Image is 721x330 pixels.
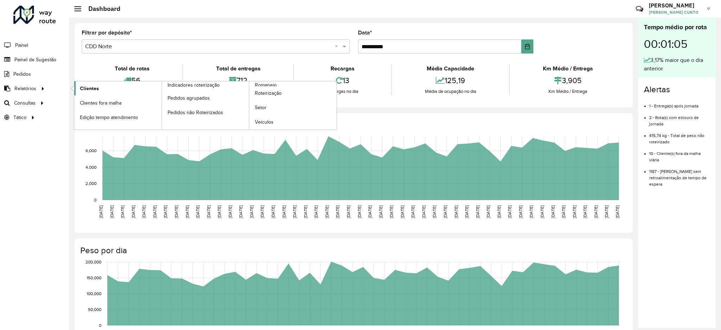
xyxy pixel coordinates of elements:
[80,85,99,92] span: Clientes
[296,73,389,88] div: 13
[389,205,394,218] text: [DATE]
[512,64,624,73] div: Km Médio / Entrega
[131,205,136,218] text: [DATE]
[583,205,587,218] text: [DATE]
[74,81,249,130] a: Indicadores roteirização
[432,205,437,218] text: [DATE]
[421,205,426,218] text: [DATE]
[15,42,28,49] span: Painel
[162,81,337,130] a: Romaneio
[394,64,507,73] div: Média Capacidade
[185,64,291,73] div: Total de entregas
[394,73,507,88] div: 125,19
[296,64,389,73] div: Recargas
[378,205,383,218] text: [DATE]
[572,205,577,218] text: [DATE]
[82,29,132,37] label: Filtrar por depósito
[195,205,200,218] text: [DATE]
[14,99,36,107] span: Consultas
[83,64,181,73] div: Total de rotas
[13,70,31,78] span: Pedidos
[303,205,308,218] text: [DATE]
[529,205,533,218] text: [DATE]
[512,88,624,95] div: Km Médio / Entrega
[81,5,120,13] h2: Dashboard
[255,118,274,126] span: Veículos
[255,104,267,111] span: Setor
[80,245,626,256] h4: Peso por dia
[410,205,415,218] text: [DATE]
[335,42,341,51] span: Clear all
[86,181,96,186] text: 2,000
[400,205,405,218] text: [DATE]
[80,120,626,130] h4: Capacidade por dia
[649,145,710,163] li: 10 - Cliente(s) fora da malha viária
[644,56,710,73] div: 3,17% maior que o dia anterior
[88,307,101,312] text: 50,000
[162,91,249,105] a: Pedidos agrupados
[13,114,26,121] span: Tático
[206,205,211,218] text: [DATE]
[649,98,710,109] li: 1 - Entrega(s) após jornada
[357,205,362,218] text: [DATE]
[454,205,458,218] text: [DATE]
[120,205,125,218] text: [DATE]
[335,205,340,218] text: [DATE]
[168,81,220,89] span: Indicadores roteirização
[87,275,101,280] text: 150,000
[282,205,286,218] text: [DATE]
[80,114,138,121] span: Edição tempo atendimento
[464,205,469,218] text: [DATE]
[249,115,337,129] a: Veículos
[292,205,297,218] text: [DATE]
[512,73,624,88] div: 3,905
[594,205,598,218] text: [DATE]
[174,205,178,218] text: [DATE]
[368,205,372,218] text: [DATE]
[228,205,232,218] text: [DATE]
[486,205,490,218] text: [DATE]
[255,89,282,97] span: Roteirização
[497,205,501,218] text: [DATE]
[80,99,121,107] span: Clientes fora malha
[394,88,507,95] div: Média de ocupação no dia
[249,86,337,100] a: Roteirização
[163,205,168,218] text: [DATE]
[99,205,103,218] text: [DATE]
[14,85,36,92] span: Relatórios
[87,291,101,296] text: 100,000
[86,260,101,264] text: 200,000
[249,205,254,218] text: [DATE]
[109,205,114,218] text: [DATE]
[74,96,162,110] a: Clientes fora malha
[540,205,544,218] text: [DATE]
[551,205,555,218] text: [DATE]
[649,163,710,187] li: 1187 - [PERSON_NAME] sem retroalimentação de tempo de espera
[649,109,710,127] li: 2 - Rota(s) com estouro de jornada
[162,105,249,119] a: Pedidos não Roteirizados
[260,205,264,218] text: [DATE]
[518,205,523,218] text: [DATE]
[168,109,223,116] span: Pedidos não Roteirizados
[296,88,389,95] div: Recargas no dia
[314,205,318,218] text: [DATE]
[185,205,189,218] text: [DATE]
[644,85,710,95] h4: Alertas
[649,2,702,9] h3: [PERSON_NAME]
[86,165,96,169] text: 4,000
[185,73,291,88] div: 712
[152,205,157,218] text: [DATE]
[217,205,221,218] text: [DATE]
[255,81,277,89] span: Romaneio
[271,205,275,218] text: [DATE]
[632,1,647,17] a: Contato Rápido
[346,205,351,218] text: [DATE]
[168,94,210,102] span: Pedidos agrupados
[142,205,146,218] text: [DATE]
[358,29,372,37] label: Data
[644,23,710,32] div: Tempo médio por rota
[443,205,447,218] text: [DATE]
[74,110,162,124] a: Edição tempo atendimento
[604,205,609,218] text: [DATE]
[475,205,480,218] text: [DATE]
